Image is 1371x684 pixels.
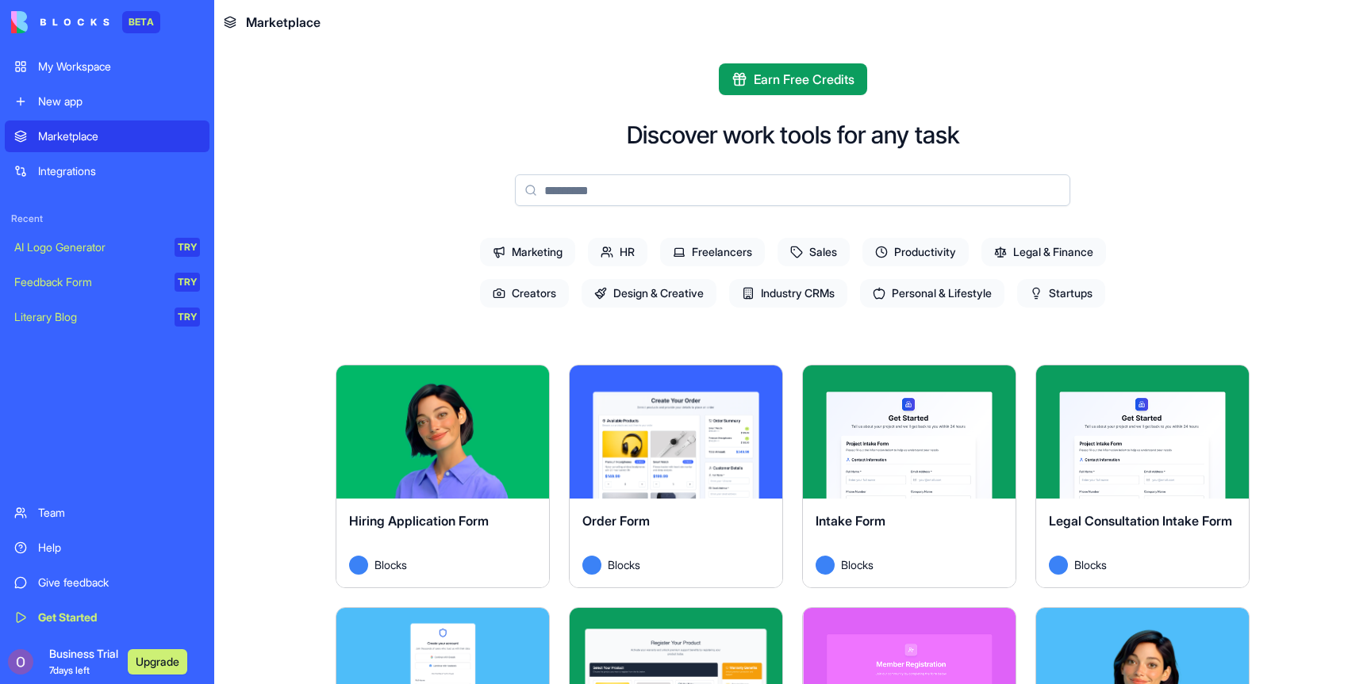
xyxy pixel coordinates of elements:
[5,497,209,529] a: Team
[8,649,33,674] img: ACg8ocJNRz1Hk7vyuoD5IGJfD8SFlrQ9Kk-LKgehATSY3bVGjMeBNQ=s96-c
[128,649,187,674] button: Upgrade
[5,51,209,82] a: My Workspace
[582,556,601,575] img: Avatar
[5,86,209,117] a: New app
[374,556,407,573] span: Blocks
[49,646,118,678] span: Business Trial
[1017,279,1105,308] span: Startups
[38,59,200,75] div: My Workspace
[582,513,650,529] span: Order Form
[5,212,209,225] span: Recent
[11,11,160,33] a: BETA
[754,70,854,89] span: Earn Free Credits
[778,238,850,266] span: Sales
[5,120,209,152] a: Marketplace
[582,279,716,308] span: Design & Creative
[349,513,489,529] span: Hiring Application Form
[1074,556,1107,573] span: Blocks
[608,556,640,573] span: Blocks
[14,274,163,290] div: Feedback Form
[5,155,209,187] a: Integrations
[5,231,209,263] a: AI Logo GeneratorTRY
[1035,365,1250,588] a: Legal Consultation Intake FormAvatarBlocks
[246,13,321,32] span: Marketplace
[5,301,209,333] a: Literary BlogTRY
[5,532,209,564] a: Help
[49,664,90,676] span: 7 days left
[480,238,575,266] span: Marketing
[729,279,847,308] span: Industry CRMs
[38,163,200,179] div: Integrations
[5,567,209,598] a: Give feedback
[349,556,368,575] img: Avatar
[862,238,969,266] span: Productivity
[175,308,200,327] div: TRY
[816,556,835,575] img: Avatar
[569,365,783,588] a: Order FormAvatarBlocks
[175,238,200,257] div: TRY
[336,365,550,588] a: Hiring Application FormAvatarBlocks
[122,11,160,33] div: BETA
[627,120,959,149] h2: Discover work tools for any task
[14,239,163,255] div: AI Logo Generator
[38,505,200,521] div: Team
[719,63,867,95] button: Earn Free Credits
[11,11,109,33] img: logo
[1049,556,1068,575] img: Avatar
[860,279,1004,308] span: Personal & Lifestyle
[38,94,200,109] div: New app
[38,540,200,556] div: Help
[981,238,1106,266] span: Legal & Finance
[38,128,200,144] div: Marketplace
[175,273,200,292] div: TRY
[802,365,1016,588] a: Intake FormAvatarBlocks
[38,609,200,625] div: Get Started
[5,602,209,633] a: Get Started
[480,279,569,308] span: Creators
[588,238,647,266] span: HR
[38,575,200,590] div: Give feedback
[1049,513,1232,529] span: Legal Consultation Intake Form
[841,556,874,573] span: Blocks
[5,266,209,298] a: Feedback FormTRY
[816,513,885,529] span: Intake Form
[660,238,765,266] span: Freelancers
[14,309,163,325] div: Literary Blog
